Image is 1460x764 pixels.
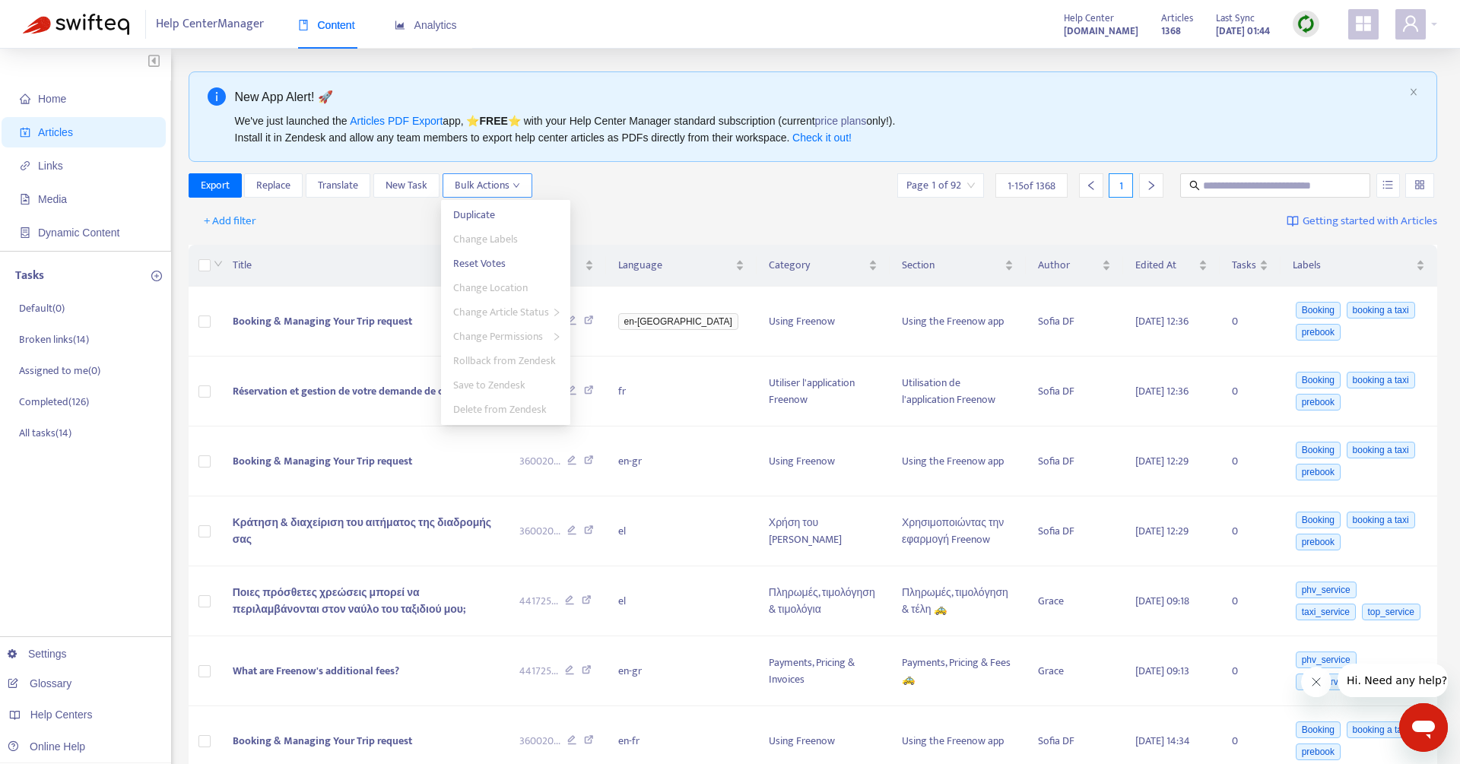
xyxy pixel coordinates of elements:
[350,115,443,127] a: Articles PDF Export
[1135,382,1189,400] span: [DATE] 12:36
[1347,302,1415,319] span: booking a taxi
[453,401,547,418] span: Delete from Zendesk
[453,255,506,272] span: Reset Votes
[1135,732,1190,750] span: [DATE] 14:34
[235,87,1404,106] div: New App Alert! 🚀
[1216,23,1270,40] strong: [DATE] 01:44
[233,382,468,400] span: Réservation et gestion de votre demande de course
[1161,23,1181,40] strong: 1368
[1220,496,1281,566] td: 0
[552,332,561,341] span: right
[1135,522,1189,540] span: [DATE] 12:29
[233,732,412,750] span: Booking & Managing Your Trip request
[1287,215,1299,227] img: image-link
[19,300,65,316] p: Default ( 0 )
[1301,667,1331,697] iframe: Close message
[757,357,890,426] td: Utiliser l'application Freenow
[1281,245,1437,287] th: Labels
[1038,257,1099,274] span: Author
[618,257,732,274] span: Language
[38,193,67,205] span: Media
[20,160,30,171] span: link
[38,227,119,239] span: Dynamic Content
[38,160,63,172] span: Links
[1109,173,1133,198] div: 1
[519,593,558,610] span: 441725 ...
[890,426,1026,496] td: Using the Freenow app
[1064,23,1138,40] strong: [DOMAIN_NAME]
[1347,721,1415,738] span: booking a taxi
[20,194,30,204] span: file-image
[233,662,399,680] span: What are Freenow's additional fees?
[1296,302,1341,319] span: Booking
[1303,213,1437,230] span: Getting started with Articles
[298,20,309,30] span: book
[1135,312,1189,330] span: [DATE] 12:36
[443,173,532,198] button: Bulk Actionsdown
[1161,10,1193,27] span: Articles
[1135,257,1195,274] span: Edited At
[19,425,71,441] p: All tasks ( 14 )
[19,394,89,410] p: Completed ( 126 )
[192,209,268,233] button: + Add filter
[20,127,30,138] span: account-book
[151,271,162,281] span: plus-circle
[1399,703,1448,752] iframe: Button to launch messaging window
[8,740,85,753] a: Online Help
[1026,496,1123,566] td: Sofia DF
[890,245,1026,287] th: Section
[606,357,757,426] td: fr
[23,14,129,35] img: Swifteq
[306,173,370,198] button: Translate
[1146,180,1157,191] span: right
[1135,452,1189,470] span: [DATE] 12:29
[318,177,358,194] span: Translate
[1297,14,1316,33] img: sync.dc5367851b00ba804db3.png
[1220,245,1281,287] th: Tasks
[1296,394,1341,411] span: prebook
[233,452,412,470] span: Booking & Managing Your Trip request
[233,312,412,330] span: Booking & Managing Your Trip request
[606,426,757,496] td: en-gr
[1296,324,1341,341] span: prebook
[8,677,71,690] a: Glossary
[453,352,556,369] span: Rollback from Zendesk
[453,376,525,394] span: Save to Zendesk
[15,267,44,285] p: Tasks
[1296,512,1341,528] span: Booking
[1296,743,1341,760] span: prebook
[1008,178,1055,194] span: 1 - 15 of 1368
[1135,662,1189,680] span: [DATE] 09:13
[890,636,1026,706] td: Payments, Pricing & Fees 🚕
[519,523,560,540] span: 360020 ...
[208,87,226,106] span: info-circle
[1296,721,1341,738] span: Booking
[1216,10,1255,27] span: Last Sync
[890,287,1026,357] td: Using the Freenow app
[453,303,549,321] span: Change Article Status
[552,308,561,317] span: right
[1347,512,1415,528] span: booking a taxi
[20,227,30,238] span: container
[757,496,890,566] td: Χρήση του [PERSON_NAME]
[757,426,890,496] td: Using Freenow
[1382,179,1393,190] span: unordered-list
[1026,287,1123,357] td: Sofia DF
[519,663,558,680] span: 441725 ...
[1220,426,1281,496] td: 0
[890,566,1026,636] td: Πληρωμές, τιμολόγηση & τέλη 🚕
[1189,180,1200,191] span: search
[1296,651,1357,668] span: phv_service
[757,636,890,706] td: Payments, Pricing & Invoices
[38,126,73,138] span: Articles
[453,230,518,248] span: Change Labels
[1354,14,1373,33] span: appstore
[235,113,1404,146] div: We've just launched the app, ⭐ ⭐️ with your Help Center Manager standard subscription (current on...
[890,496,1026,566] td: Χρησιμοποιώντας την εφαρμογή Freenow
[1409,87,1418,97] button: close
[1296,582,1357,598] span: phv_service
[233,514,491,548] span: Κράτηση & διαχείριση του αιτήματος της διαδρομής σας
[8,648,67,660] a: Settings
[373,173,440,198] button: New Task
[1026,636,1123,706] td: Grace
